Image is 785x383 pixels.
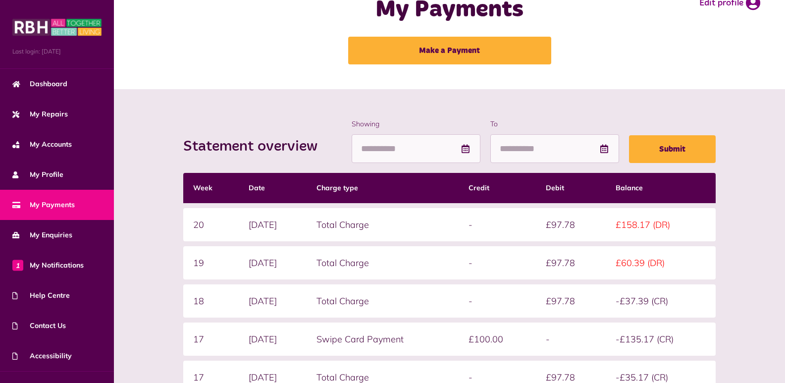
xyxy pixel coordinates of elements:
[629,135,716,163] button: Submit
[536,323,606,356] td: -
[12,109,68,119] span: My Repairs
[239,246,307,279] td: [DATE]
[459,323,536,356] td: £100.00
[606,173,716,203] th: Balance
[490,119,619,129] label: To
[12,351,72,361] span: Accessibility
[12,139,72,150] span: My Accounts
[12,47,102,56] span: Last login: [DATE]
[606,246,716,279] td: £60.39 (DR)
[606,208,716,241] td: £158.17 (DR)
[12,290,70,301] span: Help Centre
[12,260,84,271] span: My Notifications
[183,323,239,356] td: 17
[12,260,23,271] span: 1
[352,119,480,129] label: Showing
[459,208,536,241] td: -
[12,169,63,180] span: My Profile
[307,284,459,318] td: Total Charge
[536,208,606,241] td: £97.78
[348,37,551,64] a: Make a Payment
[12,321,66,331] span: Contact Us
[12,79,67,89] span: Dashboard
[239,208,307,241] td: [DATE]
[12,200,75,210] span: My Payments
[239,323,307,356] td: [DATE]
[12,17,102,37] img: MyRBH
[239,284,307,318] td: [DATE]
[606,323,716,356] td: -£135.17 (CR)
[307,208,459,241] td: Total Charge
[459,173,536,203] th: Credit
[183,138,327,156] h2: Statement overview
[183,208,239,241] td: 20
[12,230,72,240] span: My Enquiries
[536,173,606,203] th: Debit
[536,284,606,318] td: £97.78
[459,246,536,279] td: -
[536,246,606,279] td: £97.78
[183,246,239,279] td: 19
[183,284,239,318] td: 18
[307,323,459,356] td: Swipe Card Payment
[307,173,459,203] th: Charge type
[606,284,716,318] td: -£37.39 (CR)
[239,173,307,203] th: Date
[183,173,239,203] th: Week
[307,246,459,279] td: Total Charge
[459,284,536,318] td: -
